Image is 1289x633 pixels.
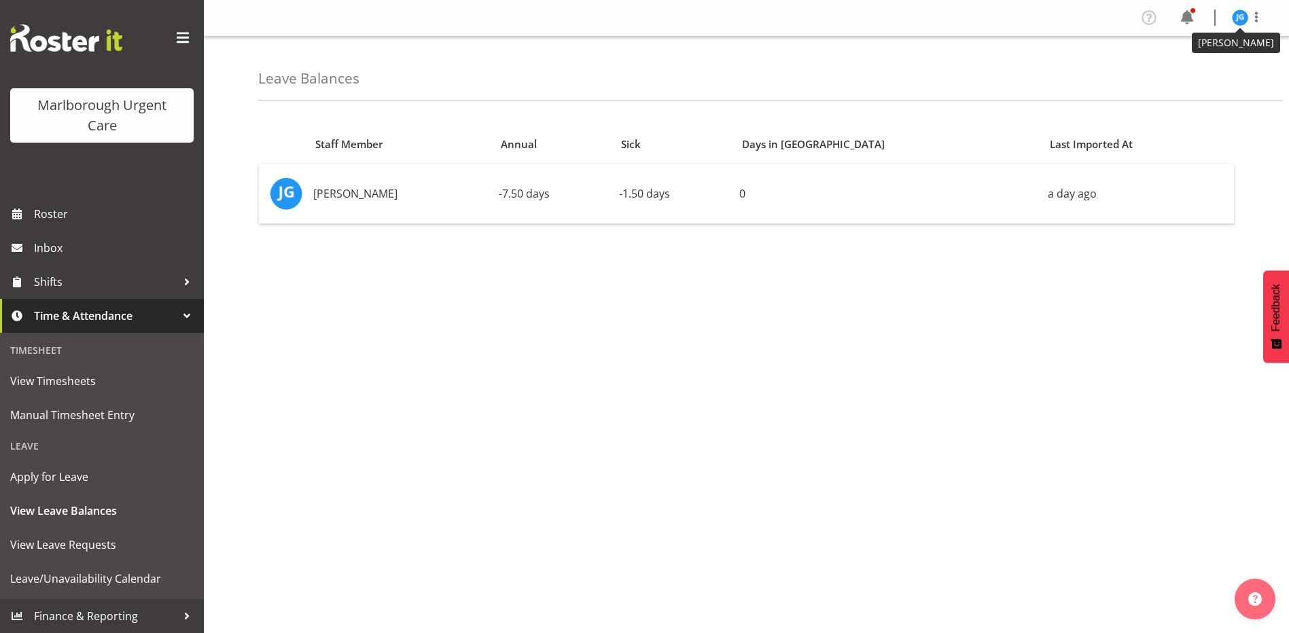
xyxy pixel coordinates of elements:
[3,460,200,494] a: Apply for Leave
[742,137,885,152] span: Days in [GEOGRAPHIC_DATA]
[34,272,177,292] span: Shifts
[10,568,194,589] span: Leave/Unavailability Calendar
[10,24,122,52] img: Rosterit website logo
[3,364,200,398] a: View Timesheets
[10,467,194,487] span: Apply for Leave
[10,501,194,521] span: View Leave Balances
[3,336,200,364] div: Timesheet
[3,432,200,460] div: Leave
[3,398,200,432] a: Manual Timesheet Entry
[24,95,180,136] div: Marlborough Urgent Care
[1232,10,1248,26] img: josephine-godinez11850.jpg
[1048,186,1097,201] span: a day ago
[501,137,537,152] span: Annual
[499,186,550,201] span: -7.50 days
[739,186,745,201] span: 0
[315,137,383,152] span: Staff Member
[621,137,641,152] span: Sick
[1263,270,1289,363] button: Feedback - Show survey
[3,562,200,596] a: Leave/Unavailability Calendar
[3,494,200,528] a: View Leave Balances
[10,371,194,391] span: View Timesheets
[1270,284,1282,331] span: Feedback
[34,606,177,626] span: Finance & Reporting
[1050,137,1133,152] span: Last Imported At
[10,535,194,555] span: View Leave Requests
[34,238,197,258] span: Inbox
[34,306,177,326] span: Time & Attendance
[270,177,302,210] img: josephine-godinez11850.jpg
[10,405,194,425] span: Manual Timesheet Entry
[3,528,200,562] a: View Leave Requests
[34,204,197,224] span: Roster
[1248,592,1262,606] img: help-xxl-2.png
[619,186,670,201] span: -1.50 days
[308,164,493,223] td: [PERSON_NAME]
[258,71,359,86] h4: Leave Balances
